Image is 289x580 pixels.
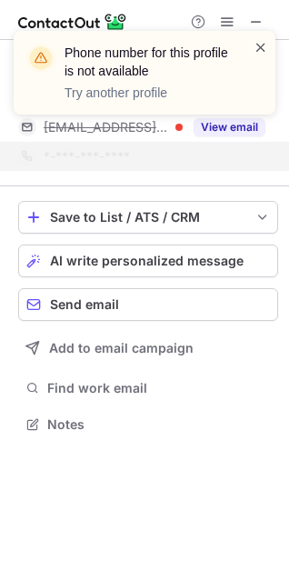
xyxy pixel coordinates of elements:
[49,341,194,355] span: Add to email campaign
[47,380,271,396] span: Find work email
[18,11,127,33] img: ContactOut v5.3.10
[47,416,271,433] span: Notes
[18,245,278,277] button: AI write personalized message
[65,44,232,80] header: Phone number for this profile is not available
[50,210,246,225] div: Save to List / ATS / CRM
[18,288,278,321] button: Send email
[18,201,278,234] button: save-profile-one-click
[18,375,278,401] button: Find work email
[50,297,119,312] span: Send email
[65,84,232,102] p: Try another profile
[18,332,278,365] button: Add to email campaign
[26,44,55,73] img: warning
[18,412,278,437] button: Notes
[50,254,244,268] span: AI write personalized message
